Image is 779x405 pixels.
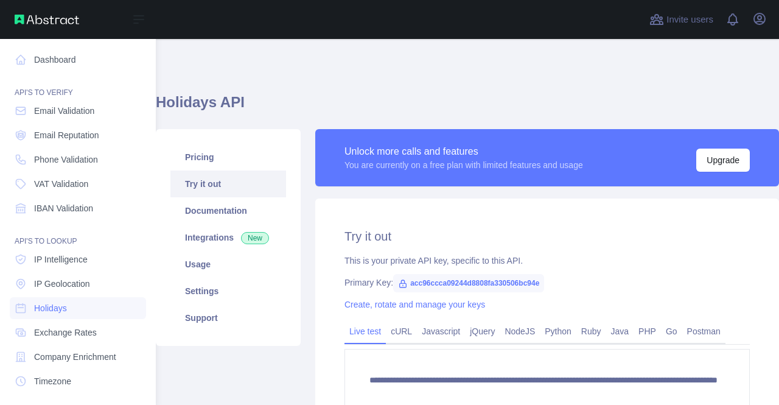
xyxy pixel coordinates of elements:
a: Create, rotate and manage your keys [344,300,485,309]
a: Exchange Rates [10,322,146,343]
span: New [241,232,269,244]
a: Live test [344,322,386,341]
a: NodeJS [500,322,540,341]
div: API'S TO LOOKUP [10,222,146,246]
a: PHP [634,322,661,341]
a: Javascript [417,322,465,341]
button: Upgrade [696,149,750,172]
div: Primary Key: [344,276,750,289]
a: cURL [386,322,417,341]
div: You are currently on a free plan with limited features and usage [344,159,583,171]
span: Exchange Rates [34,326,97,339]
span: Company Enrichment [34,351,116,363]
a: Email Validation [10,100,146,122]
div: Unlock more calls and features [344,144,583,159]
a: Ruby [576,322,606,341]
h2: Try it out [344,228,750,245]
span: IBAN Validation [34,202,93,214]
a: Timezone [10,370,146,392]
div: This is your private API key, specific to this API. [344,255,750,267]
div: API'S TO VERIFY [10,73,146,97]
span: Invite users [666,13,713,27]
span: VAT Validation [34,178,88,190]
img: Abstract API [15,15,79,24]
a: Postman [682,322,725,341]
a: Go [661,322,682,341]
a: Python [540,322,576,341]
a: Documentation [170,197,286,224]
a: Pricing [170,144,286,171]
a: Integrations New [170,224,286,251]
a: Settings [170,278,286,305]
a: Java [606,322,634,341]
button: Invite users [647,10,716,29]
a: jQuery [465,322,500,341]
span: IP Intelligence [34,253,88,266]
a: Holidays [10,297,146,319]
a: Support [170,305,286,331]
a: IP Geolocation [10,273,146,295]
a: Phone Validation [10,149,146,171]
a: Try it out [170,171,286,197]
span: Holidays [34,302,67,314]
h1: Holidays API [156,93,779,122]
a: Dashboard [10,49,146,71]
a: Usage [170,251,286,278]
a: VAT Validation [10,173,146,195]
span: acc96ccca09244d8808fa330506bc94e [393,274,544,292]
span: Timezone [34,375,71,387]
span: Phone Validation [34,153,98,166]
a: IBAN Validation [10,197,146,219]
a: Company Enrichment [10,346,146,368]
a: Email Reputation [10,124,146,146]
a: IP Intelligence [10,248,146,270]
span: IP Geolocation [34,278,90,290]
span: Email Reputation [34,129,99,141]
span: Email Validation [34,105,94,117]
